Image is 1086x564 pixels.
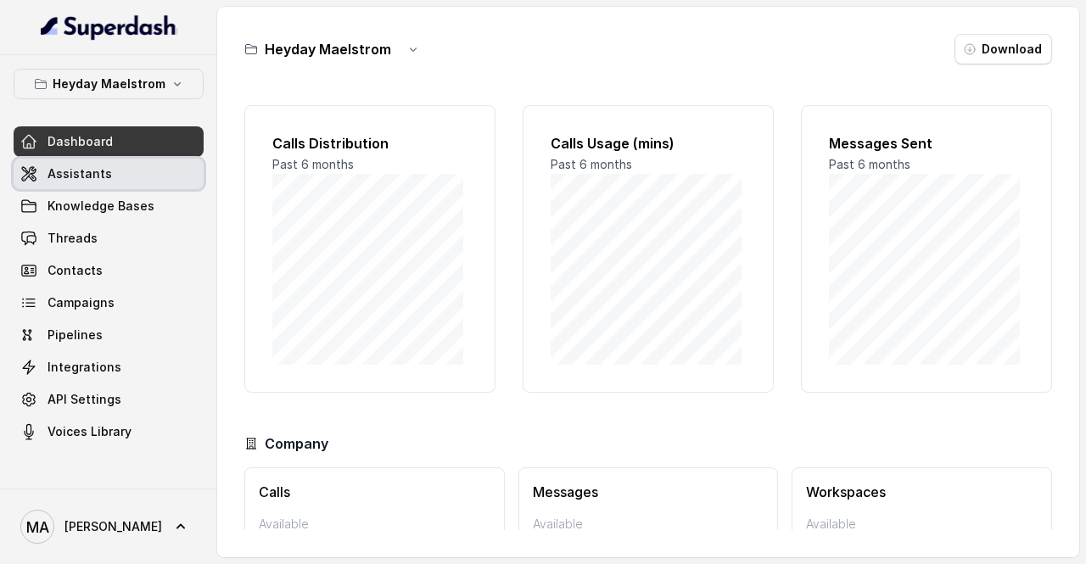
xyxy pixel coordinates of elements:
a: Threads [14,223,204,254]
h3: Calls [259,482,490,502]
a: Pipelines [14,320,204,350]
span: Threads [48,230,98,247]
img: light.svg [41,14,177,41]
a: Voices Library [14,416,204,447]
span: Assistants [48,165,112,182]
span: Voices Library [48,423,132,440]
p: Available [533,516,764,533]
span: Campaigns [48,294,115,311]
span: Contacts [48,262,103,279]
h2: Messages Sent [829,133,1024,154]
p: Available [806,516,1038,533]
a: API Settings [14,384,204,415]
span: Knowledge Bases [48,198,154,215]
a: Knowledge Bases [14,191,204,221]
span: Dashboard [48,133,113,150]
span: Pipelines [48,327,103,343]
a: [PERSON_NAME] [14,503,204,550]
h2: Calls Distribution [272,133,467,154]
span: Past 6 months [551,157,632,171]
span: Integrations [48,359,121,376]
span: API Settings [48,391,121,408]
span: [PERSON_NAME] [64,518,162,535]
a: Assistants [14,159,204,189]
a: Integrations [14,352,204,383]
p: Available [259,516,490,533]
a: Contacts [14,255,204,286]
span: Past 6 months [829,157,910,171]
p: Heyday Maelstrom [53,74,165,94]
a: Dashboard [14,126,204,157]
h3: Heyday Maelstrom [265,39,391,59]
h3: Company [265,433,328,454]
h3: Messages [533,482,764,502]
a: Campaigns [14,288,204,318]
h3: Workspaces [806,482,1038,502]
button: Heyday Maelstrom [14,69,204,99]
button: Download [954,34,1052,64]
h2: Calls Usage (mins) [551,133,746,154]
text: MA [26,518,49,536]
span: Past 6 months [272,157,354,171]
